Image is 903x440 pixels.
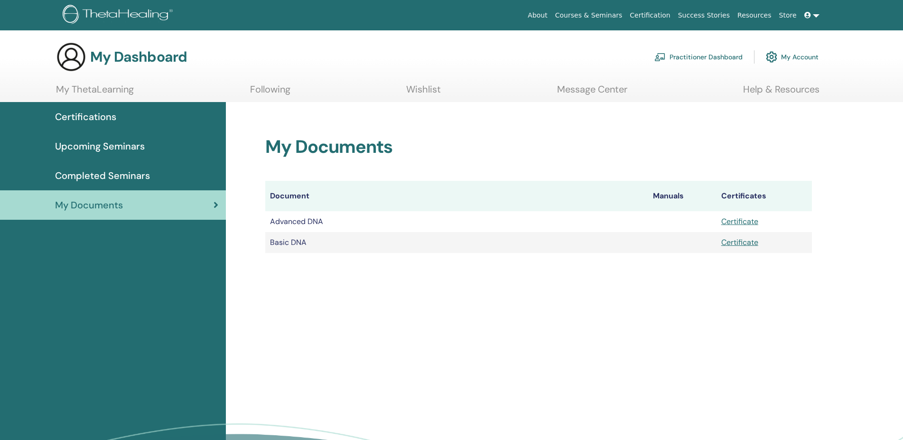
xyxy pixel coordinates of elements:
a: Courses & Seminars [551,7,626,24]
a: About [524,7,551,24]
th: Certificates [717,181,812,211]
a: My Account [766,47,819,67]
span: Upcoming Seminars [55,139,145,153]
a: Certification [626,7,674,24]
h2: My Documents [265,136,812,158]
a: Store [775,7,801,24]
img: generic-user-icon.jpg [56,42,86,72]
th: Manuals [648,181,717,211]
a: Resources [734,7,775,24]
h3: My Dashboard [90,48,187,66]
img: logo.png [63,5,176,26]
a: Success Stories [674,7,734,24]
span: Completed Seminars [55,169,150,183]
td: Advanced DNA [265,211,648,232]
a: Wishlist [406,84,441,102]
span: Certifications [55,110,116,124]
a: Certificate [721,216,758,226]
a: Message Center [557,84,627,102]
a: Certificate [721,237,758,247]
a: Following [250,84,290,102]
td: Basic DNA [265,232,648,253]
span: My Documents [55,198,123,212]
img: chalkboard-teacher.svg [654,53,666,61]
img: cog.svg [766,49,777,65]
a: My ThetaLearning [56,84,134,102]
th: Document [265,181,648,211]
a: Practitioner Dashboard [654,47,743,67]
a: Help & Resources [743,84,819,102]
